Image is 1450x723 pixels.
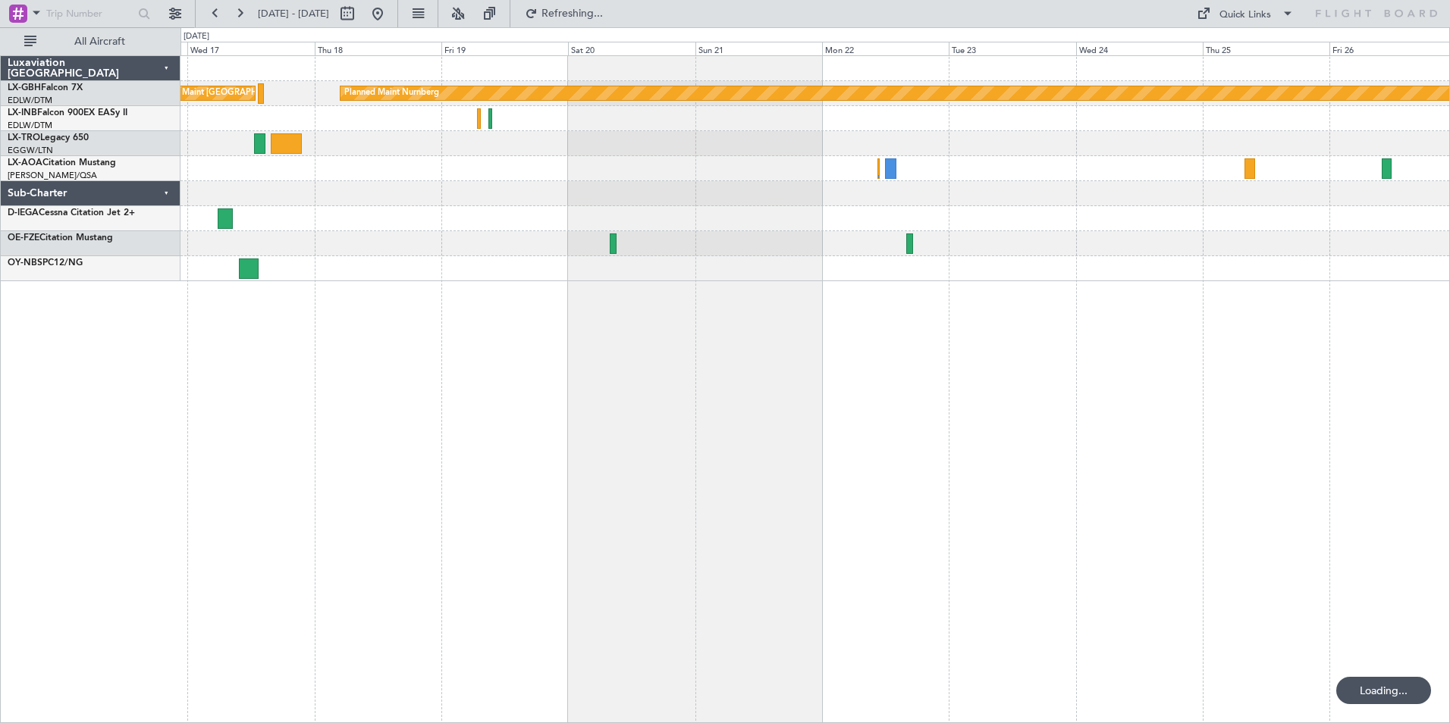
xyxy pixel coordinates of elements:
div: [DATE] [184,30,209,43]
span: LX-AOA [8,158,42,167]
a: OE-FZECitation Mustang [8,233,113,243]
a: OY-NBSPC12/NG [8,258,83,268]
span: OE-FZE [8,233,39,243]
div: Planned Maint Nurnberg [344,82,439,105]
a: LX-INBFalcon 900EX EASy II [8,108,127,117]
div: Quick Links [1219,8,1271,23]
div: Thu 25 [1203,42,1329,55]
button: All Aircraft [17,30,165,54]
div: Wed 24 [1076,42,1203,55]
a: D-IEGACessna Citation Jet 2+ [8,208,135,218]
a: EGGW/LTN [8,145,53,156]
div: Mon 22 [822,42,949,55]
div: Thu 18 [315,42,441,55]
div: Sat 20 [568,42,695,55]
span: LX-INB [8,108,37,117]
span: Refreshing... [541,8,604,19]
span: [DATE] - [DATE] [258,7,329,20]
div: Tue 23 [949,42,1075,55]
a: LX-TROLegacy 650 [8,133,89,142]
a: LX-GBHFalcon 7X [8,83,83,92]
a: EDLW/DTM [8,120,52,131]
input: Trip Number [46,2,133,25]
span: All Aircraft [39,36,160,47]
div: Wed 17 [187,42,314,55]
span: D-IEGA [8,208,39,218]
a: [PERSON_NAME]/QSA [8,170,97,181]
button: Quick Links [1189,2,1301,26]
div: Loading... [1336,677,1431,704]
span: LX-TRO [8,133,40,142]
a: LX-AOACitation Mustang [8,158,116,167]
span: LX-GBH [8,83,41,92]
a: EDLW/DTM [8,95,52,106]
div: Sun 21 [695,42,822,55]
span: OY-NBS [8,258,42,268]
button: Refreshing... [518,2,609,26]
div: Fri 19 [441,42,568,55]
